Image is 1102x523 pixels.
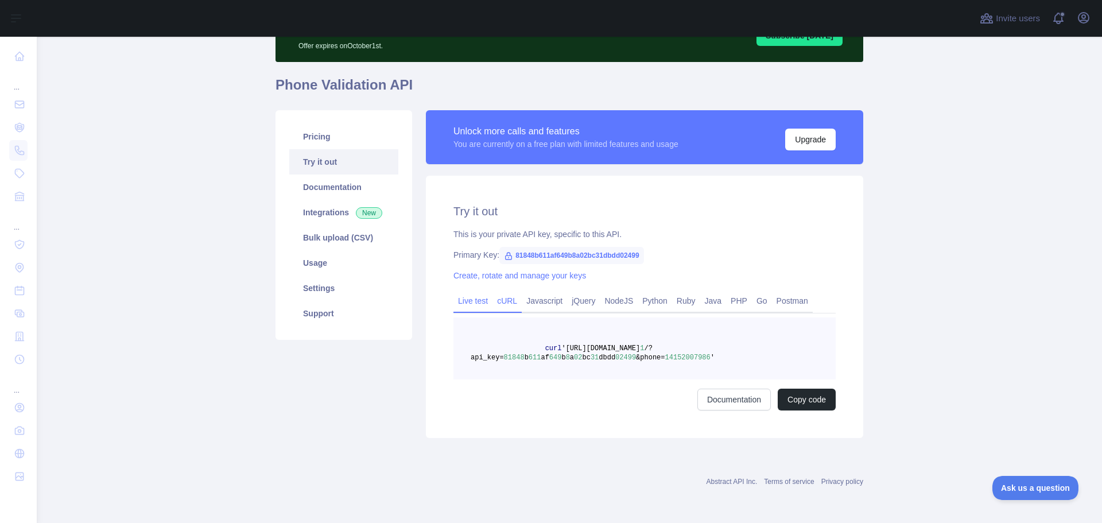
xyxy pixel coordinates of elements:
[992,476,1079,500] iframe: Toggle Customer Support
[711,354,715,362] span: '
[9,372,28,395] div: ...
[356,207,382,219] span: New
[591,354,599,362] span: 31
[9,69,28,92] div: ...
[275,76,863,103] h1: Phone Validation API
[504,354,525,362] span: 81848
[453,249,836,261] div: Primary Key:
[453,271,586,280] a: Create, rotate and manage your keys
[453,292,492,310] a: Live test
[638,292,672,310] a: Python
[549,354,562,362] span: 649
[726,292,752,310] a: PHP
[785,129,836,150] button: Upgrade
[582,354,590,362] span: bc
[599,354,615,362] span: dbdd
[764,478,814,486] a: Terms of service
[289,225,398,250] a: Bulk upload (CSV)
[707,478,758,486] a: Abstract API Inc.
[636,354,665,362] span: &phone=
[700,292,727,310] a: Java
[529,354,541,362] span: 611
[640,344,644,352] span: 1
[566,354,570,362] span: 8
[453,138,678,150] div: You are currently on a free plan with limited features and usage
[453,125,678,138] div: Unlock more calls and features
[453,203,836,219] h2: Try it out
[570,354,574,362] span: a
[778,389,836,410] button: Copy code
[697,389,771,410] a: Documentation
[600,292,638,310] a: NodeJS
[289,149,398,175] a: Try it out
[453,228,836,240] div: This is your private API key, specific to this API.
[752,292,772,310] a: Go
[574,354,582,362] span: 02
[545,344,562,352] span: curl
[289,175,398,200] a: Documentation
[996,12,1040,25] span: Invite users
[772,292,813,310] a: Postman
[289,301,398,326] a: Support
[9,209,28,232] div: ...
[499,247,643,264] span: 81848b611af649b8a02bc31dbdd02499
[561,354,565,362] span: b
[289,200,398,225] a: Integrations New
[289,250,398,276] a: Usage
[289,124,398,149] a: Pricing
[492,292,522,310] a: cURL
[615,354,636,362] span: 02499
[298,37,614,51] p: Offer expires on October 1st.
[541,354,549,362] span: af
[672,292,700,310] a: Ruby
[525,354,529,362] span: b
[567,292,600,310] a: jQuery
[977,9,1042,28] button: Invite users
[289,276,398,301] a: Settings
[561,344,640,352] span: '[URL][DOMAIN_NAME]
[665,354,711,362] span: 14152007986
[821,478,863,486] a: Privacy policy
[522,292,567,310] a: Javascript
